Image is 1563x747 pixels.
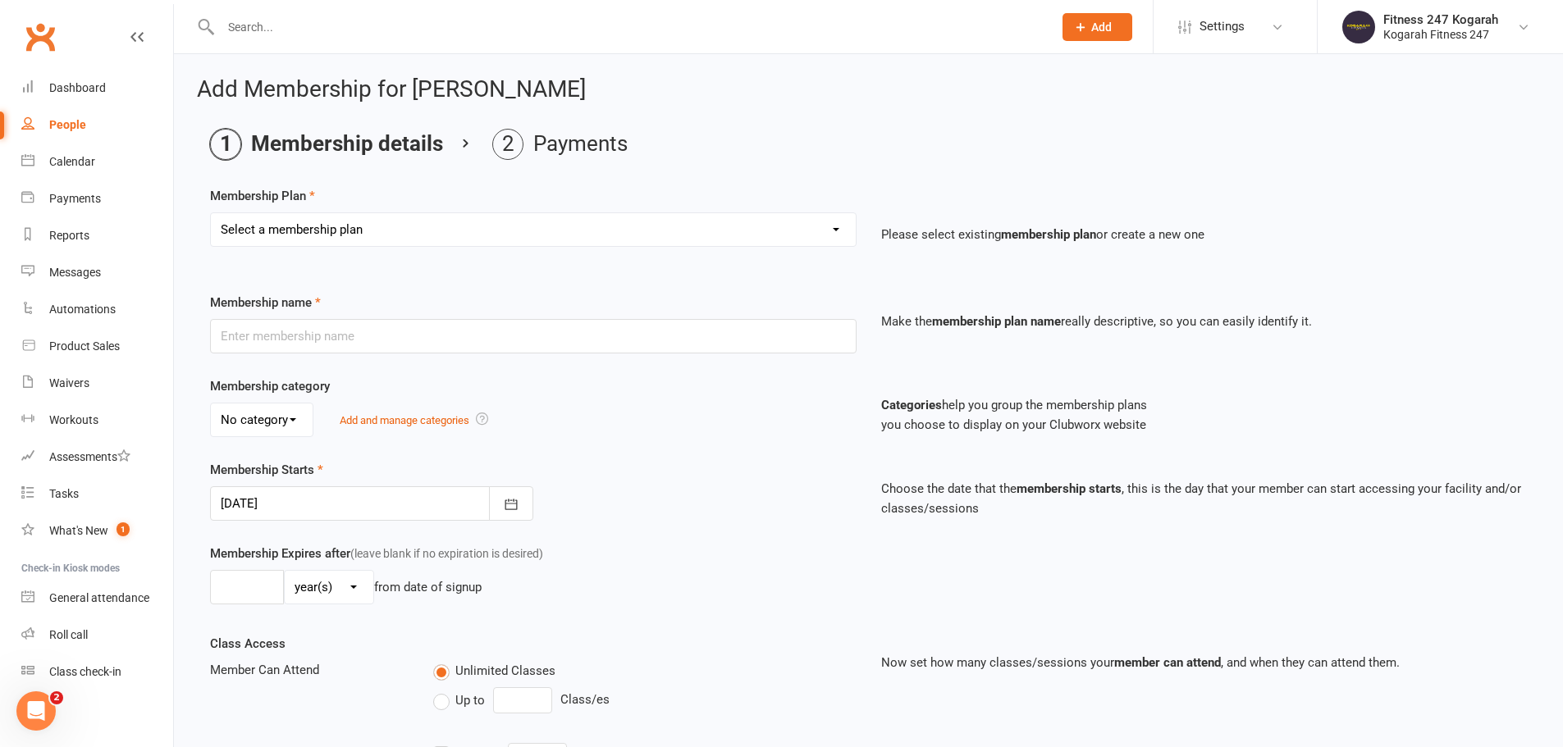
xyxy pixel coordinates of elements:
[21,439,173,476] a: Assessments
[1017,481,1122,496] strong: membership starts
[1114,655,1221,670] strong: member can attend
[49,413,98,426] div: Workouts
[1001,227,1096,242] strong: membership plan
[49,229,89,242] div: Reports
[881,479,1528,518] p: Choose the date that the , this is the day that your member can start accessing your facility and...
[49,155,95,168] div: Calendar
[1342,11,1375,43] img: thumb_image1749097489.png
[117,522,130,536] span: 1
[21,580,173,617] a: General attendance kiosk mode
[21,512,173,549] a: What's New1
[49,192,101,205] div: Payments
[49,450,130,463] div: Assessments
[21,365,173,402] a: Waivers
[21,70,173,107] a: Dashboard
[350,547,543,560] span: (leave blank if no expiration is desired)
[1383,12,1498,27] div: Fitness 247 Kogarah
[49,339,120,353] div: Product Sales
[20,16,61,57] a: Clubworx
[433,687,856,713] div: Class/es
[49,665,121,678] div: Class check-in
[210,293,321,312] label: Membership name
[1091,20,1112,34] span: Add
[198,660,421,680] div: Member Can Attend
[49,487,79,500] div: Tasks
[340,414,469,426] a: Add and manage categories
[881,398,942,412] strong: Categories
[21,654,173,690] a: Class kiosk mode
[210,634,286,654] label: Class Access
[374,577,482,597] div: from date of signup
[50,691,63,704] span: 2
[1383,27,1498,42] div: Kogarah Fitness 247
[1200,8,1245,45] span: Settings
[197,77,1540,102] h2: Add Membership for [PERSON_NAME]
[210,376,330,396] label: Membership category
[21,476,173,512] a: Tasks
[455,661,555,678] span: Unlimited Classes
[210,319,857,353] input: Enter membership name
[210,129,443,160] li: Membership details
[49,628,88,641] div: Roll call
[21,402,173,439] a: Workouts
[49,376,89,389] div: Waivers
[881,653,1528,672] p: Now set how many classes/sessions your , and when they can attend them.
[21,254,173,291] a: Messages
[49,591,149,604] div: General attendance
[49,266,101,279] div: Messages
[881,225,1528,244] p: Please select existing or create a new one
[49,524,108,537] div: What's New
[49,303,116,316] div: Automations
[21,180,173,217] a: Payments
[21,107,173,143] a: People
[21,291,173,328] a: Automations
[1063,13,1132,41] button: Add
[16,691,56,731] iframe: Intercom live chat
[210,544,543,563] label: Membership Expires after
[210,460,323,480] label: Membership Starts
[49,81,106,94] div: Dashboard
[881,395,1528,435] p: help you group the membership plans you choose to display on your Clubworx website
[492,129,628,160] li: Payments
[21,617,173,654] a: Roll call
[49,118,86,131] div: People
[21,328,173,365] a: Product Sales
[932,314,1061,329] strong: membership plan name
[216,16,1041,39] input: Search...
[21,143,173,180] a: Calendar
[210,186,315,206] label: Membership Plan
[455,690,485,708] span: Up to
[881,312,1528,331] p: Make the really descriptive, so you can easily identify it.
[21,217,173,254] a: Reports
